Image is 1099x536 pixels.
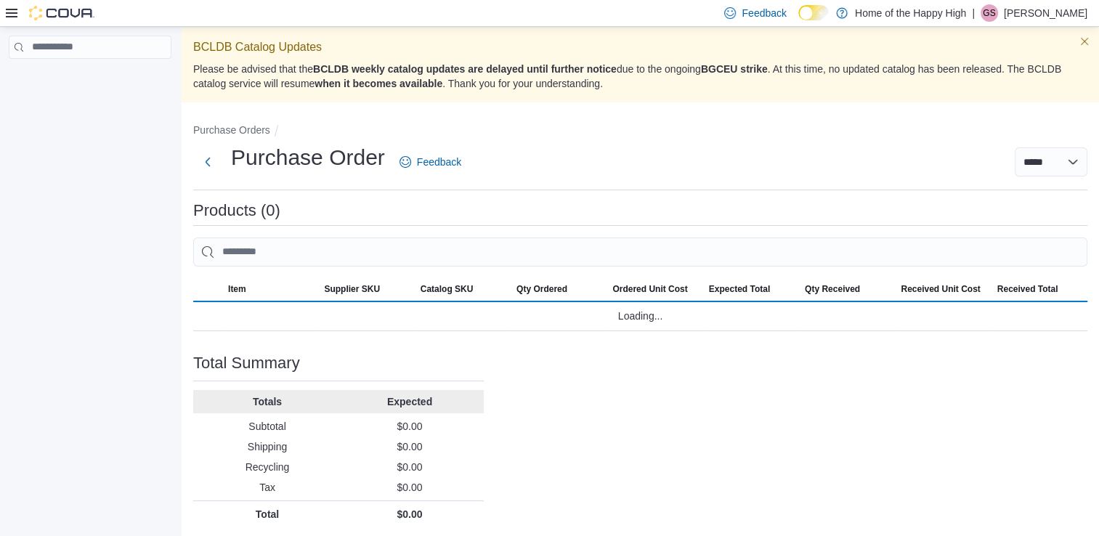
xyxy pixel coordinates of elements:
[193,123,1087,140] nav: An example of EuiBreadcrumbs
[991,277,1087,301] button: Received Total
[805,283,860,295] span: Qty Received
[193,124,270,136] button: Purchase Orders
[901,283,980,295] span: Received Unit Cost
[324,283,380,295] span: Supplier SKU
[703,277,799,301] button: Expected Total
[511,277,607,301] button: Qty Ordered
[895,277,991,301] button: Received Unit Cost
[341,460,478,474] p: $0.00
[341,480,478,495] p: $0.00
[193,147,222,176] button: Next
[799,277,895,301] button: Qty Received
[199,439,336,454] p: Shipping
[9,62,171,97] nav: Complex example
[313,63,617,75] strong: BCLDB weekly catalog updates are delayed until further notice
[231,143,385,172] h1: Purchase Order
[983,4,995,22] span: GS
[199,507,336,521] p: Total
[972,4,975,22] p: |
[193,38,1087,56] p: BCLDB Catalog Updates
[612,283,687,295] span: Ordered Unit Cost
[341,439,478,454] p: $0.00
[417,155,461,169] span: Feedback
[199,460,336,474] p: Recycling
[981,4,998,22] div: Gagandeep Singh Sachdeva
[1076,33,1093,50] button: Dismiss this callout
[607,277,702,301] button: Ordered Unit Cost
[1004,4,1087,22] p: [PERSON_NAME]
[318,277,414,301] button: Supplier SKU
[222,277,318,301] button: Item
[193,354,300,372] h3: Total Summary
[199,419,336,434] p: Subtotal
[701,63,768,75] strong: BGCEU strike
[199,480,336,495] p: Tax
[341,394,478,409] p: Expected
[855,4,966,22] p: Home of the Happy High
[193,62,1087,91] p: Please be advised that the due to the ongoing . At this time, no updated catalog has been release...
[742,6,786,20] span: Feedback
[315,78,442,89] strong: when it becomes available
[394,147,467,176] a: Feedback
[341,419,478,434] p: $0.00
[199,394,336,409] p: Totals
[29,6,94,20] img: Cova
[516,283,567,295] span: Qty Ordered
[709,283,770,295] span: Expected Total
[618,307,663,325] span: Loading...
[997,283,1058,295] span: Received Total
[193,202,280,219] h3: Products (0)
[421,283,474,295] span: Catalog SKU
[341,507,478,521] p: $0.00
[798,5,829,20] input: Dark Mode
[228,283,246,295] span: Item
[415,277,511,301] button: Catalog SKU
